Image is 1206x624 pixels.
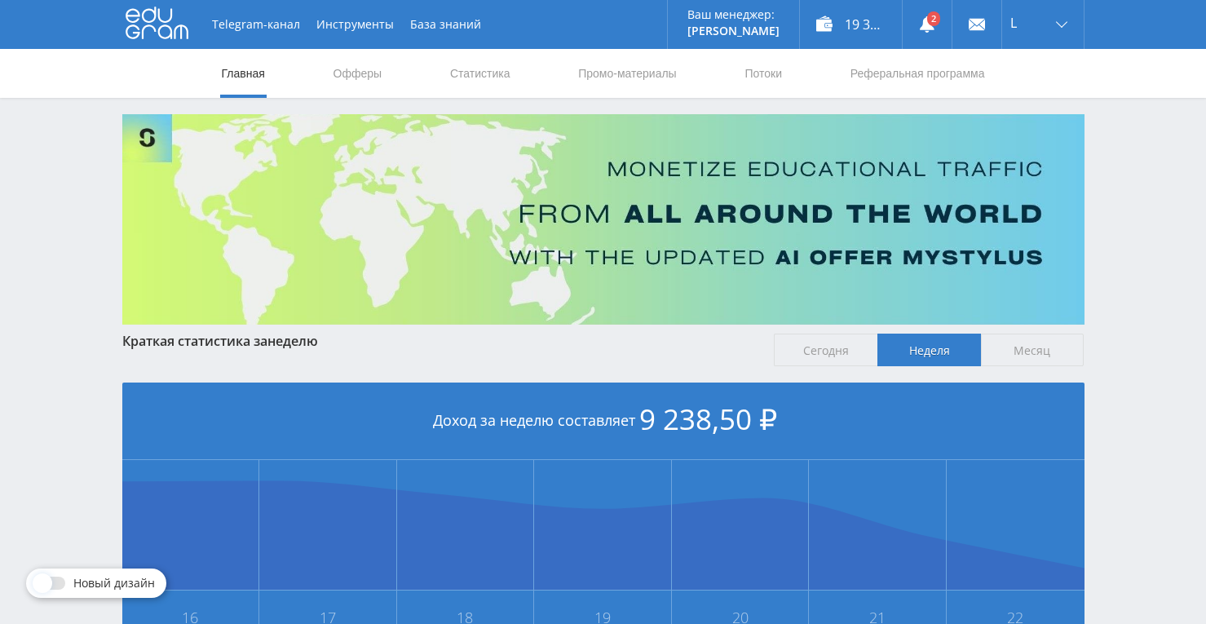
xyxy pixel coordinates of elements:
[332,49,384,98] a: Офферы
[810,611,945,624] span: 21
[1010,16,1017,29] span: L
[398,611,533,624] span: 18
[743,49,784,98] a: Потоки
[877,334,981,366] span: Неделя
[122,383,1085,460] div: Доход за неделю составляет
[639,400,777,438] span: 9 238,50 ₽
[122,114,1085,325] img: Banner
[535,611,670,624] span: 19
[849,49,987,98] a: Реферальная программа
[260,611,395,624] span: 17
[673,611,808,624] span: 20
[122,334,758,348] div: Краткая статистика за
[220,49,267,98] a: Главная
[267,332,318,350] span: неделю
[948,611,1084,624] span: 22
[687,8,780,21] p: Ваш менеджер:
[448,49,512,98] a: Статистика
[123,611,258,624] span: 16
[73,577,155,590] span: Новый дизайн
[981,334,1085,366] span: Месяц
[687,24,780,38] p: [PERSON_NAME]
[576,49,678,98] a: Промо-материалы
[774,334,877,366] span: Сегодня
